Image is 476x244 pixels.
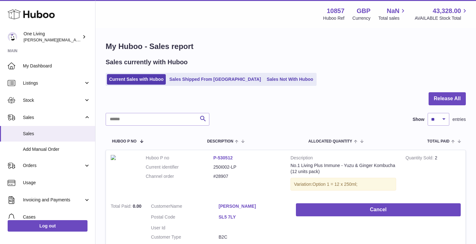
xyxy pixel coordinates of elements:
span: ALLOCATED Quantity [308,139,352,143]
td: 2 [401,150,465,199]
span: AVAILABLE Stock Total [415,15,468,21]
h1: My Huboo - Sales report [106,41,466,52]
span: 43,328.00 [433,7,461,15]
button: Cancel [296,203,461,216]
a: Current Sales with Huboo [107,74,166,85]
span: Stock [23,97,84,103]
a: NaN Total sales [378,7,407,21]
a: Log out [8,220,87,232]
span: Orders [23,163,84,169]
span: Add Manual Order [23,146,90,152]
span: Listings [23,80,84,86]
span: Option 1 = 12 x 250ml; [312,182,357,187]
dd: #28907 [213,173,281,179]
div: Variation: [290,178,396,191]
span: My Dashboard [23,63,90,69]
dt: Postal Code [151,214,219,222]
dt: Current identifier [146,164,213,170]
dt: User Id [151,225,219,231]
span: Cases [23,214,90,220]
a: Sales Not With Huboo [264,74,315,85]
span: Usage [23,180,90,186]
span: Total paid [427,139,450,143]
span: Invoicing and Payments [23,197,84,203]
strong: Description [290,155,396,163]
span: 0.00 [133,204,141,209]
div: Huboo Ref [323,15,345,21]
a: [PERSON_NAME] [219,203,286,209]
dt: Channel order [146,173,213,179]
dd: 250I002-LP [213,164,281,170]
span: Huboo P no [112,139,136,143]
div: One Living [24,31,81,43]
strong: Total Paid [111,204,133,210]
a: 43,328.00 AVAILABLE Stock Total [415,7,468,21]
a: SL5 7LY [219,214,286,220]
span: Sales [23,131,90,137]
div: Currency [353,15,371,21]
h2: Sales currently with Huboo [106,58,188,66]
dt: Huboo P no [146,155,213,161]
span: NaN [387,7,399,15]
dt: Name [151,203,219,211]
strong: 10857 [327,7,345,15]
a: P-530512 [213,155,233,160]
dd: B2C [219,234,286,240]
img: Jessica@oneliving.com [8,32,17,42]
span: Customer [151,204,171,209]
span: Sales [23,115,84,121]
span: [PERSON_NAME][EMAIL_ADDRESS][DOMAIN_NAME] [24,37,128,42]
span: entries [452,116,466,122]
button: Release All [429,92,466,105]
dt: Customer Type [151,234,219,240]
a: Sales Shipped From [GEOGRAPHIC_DATA] [167,74,263,85]
img: ImmuneProduct.png [111,155,116,160]
label: Show [413,116,424,122]
strong: GBP [357,7,370,15]
strong: Quantity Sold [406,155,435,162]
div: No.1 Living Plus Immune - Yuzu & Ginger Kombucha (12 units pack) [290,163,396,175]
span: Description [207,139,233,143]
span: Total sales [378,15,407,21]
